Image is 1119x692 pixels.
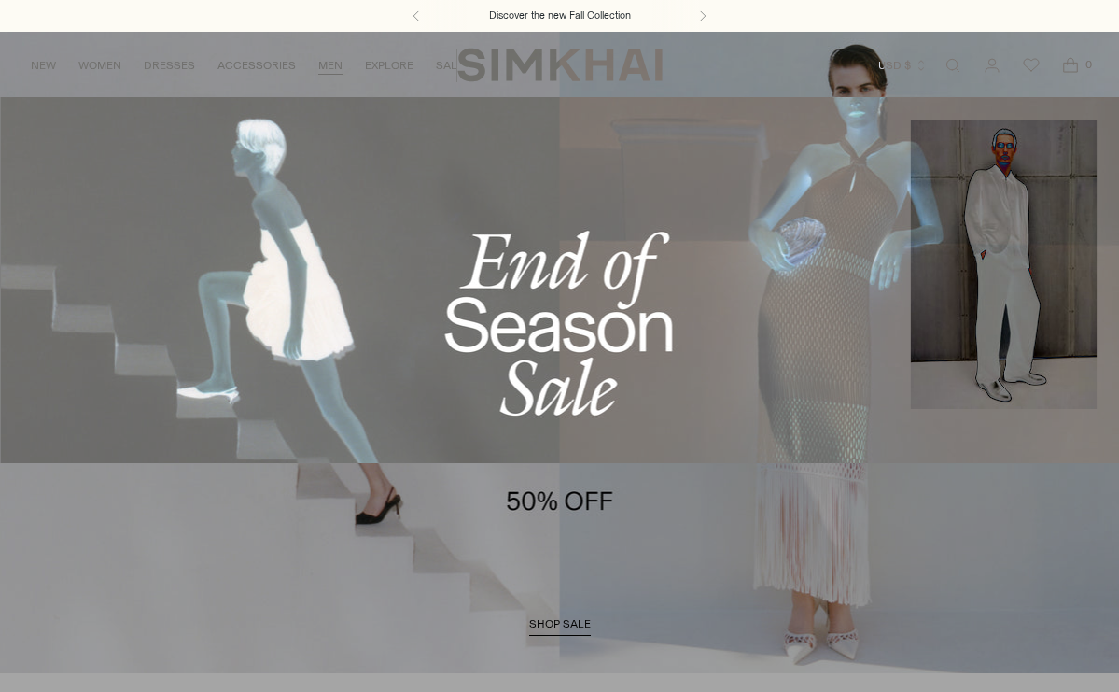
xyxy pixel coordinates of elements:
a: Discover the new Fall Collection [489,8,631,23]
a: SIMKHAI [457,47,663,83]
a: Wishlist [1013,47,1050,84]
a: EXPLORE [365,45,413,86]
a: Open cart modal [1052,47,1089,84]
a: DRESSES [144,45,195,86]
a: WOMEN [78,45,121,86]
a: MEN [318,45,343,86]
a: SALE [436,45,464,86]
a: ACCESSORIES [217,45,296,86]
a: Go to the account page [973,47,1011,84]
button: USD $ [878,45,928,86]
span: 0 [1080,56,1097,73]
a: Open search modal [934,47,972,84]
a: NEW [31,45,56,86]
